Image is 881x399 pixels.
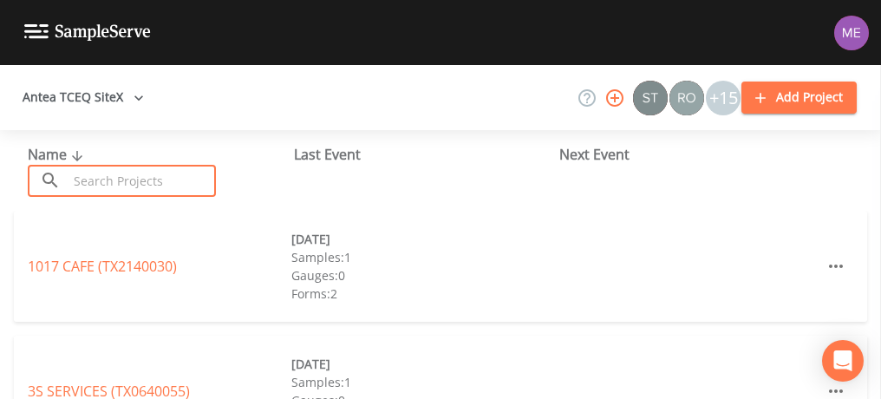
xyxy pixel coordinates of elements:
[291,285,555,303] div: Forms: 2
[706,81,741,115] div: +15
[16,82,151,114] button: Antea TCEQ SiteX
[291,230,555,248] div: [DATE]
[28,257,177,276] a: 1017 CAFE (TX2140030)
[294,144,560,165] div: Last Event
[669,81,704,115] img: 7e5c62b91fde3b9fc00588adc1700c9a
[834,16,869,50] img: d4d65db7c401dd99d63b7ad86343d265
[741,82,857,114] button: Add Project
[632,81,669,115] div: Stan Porter
[669,81,705,115] div: Rodolfo Ramirez
[291,248,555,266] div: Samples: 1
[559,144,826,165] div: Next Event
[28,145,88,164] span: Name
[291,355,555,373] div: [DATE]
[291,373,555,391] div: Samples: 1
[822,340,864,382] div: Open Intercom Messenger
[291,266,555,285] div: Gauges: 0
[24,24,151,41] img: logo
[68,165,216,197] input: Search Projects
[633,81,668,115] img: c0670e89e469b6405363224a5fca805c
